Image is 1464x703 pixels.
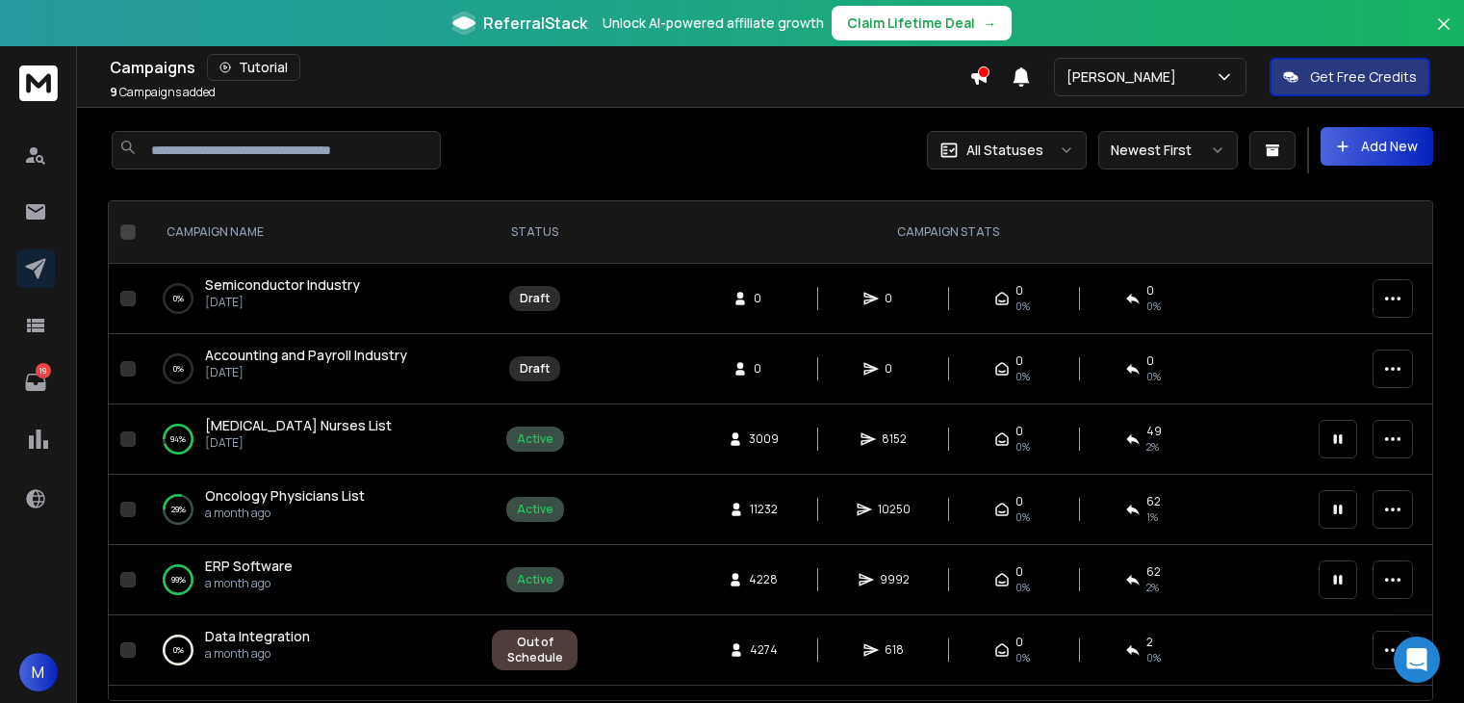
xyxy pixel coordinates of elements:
[205,627,310,646] a: Data Integration
[205,627,310,645] span: Data Integration
[205,365,407,380] p: [DATE]
[517,431,553,447] div: Active
[1066,67,1184,87] p: [PERSON_NAME]
[1015,509,1030,525] span: 0%
[170,430,186,449] p: 94 %
[143,264,480,334] td: 0%Semiconductor Industry[DATE]
[589,201,1307,264] th: CAMPAIGN STATS
[1015,580,1030,595] span: 0%
[1431,12,1456,58] button: Close banner
[520,361,550,377] div: Draft
[36,363,51,378] p: 19
[1015,439,1030,455] span: 0%
[205,346,407,364] span: Accounting and Payroll Industry
[205,275,360,295] a: Semiconductor Industry
[205,506,365,521] p: a month ago
[205,295,360,310] p: [DATE]
[207,54,300,81] button: Tutorial
[1015,283,1023,299] span: 0
[1146,650,1161,665] span: 0 %
[205,557,293,575] span: ERP Software
[885,642,904,658] span: 618
[1015,353,1023,369] span: 0
[1146,424,1162,439] span: 49
[205,275,360,294] span: Semiconductor Industry
[483,12,587,35] span: ReferralStack
[205,346,407,365] a: Accounting and Payroll Industry
[143,475,480,545] td: 29%Oncology Physicians Lista month ago
[983,13,996,33] span: →
[143,201,480,264] th: CAMPAIGN NAME
[1015,299,1030,314] span: 0%
[1015,650,1030,665] span: 0%
[750,642,778,658] span: 4274
[205,416,392,435] a: [MEDICAL_DATA] Nurses List
[143,615,480,686] td: 0%Data Integrationa month ago
[1146,635,1153,650] span: 2
[171,500,186,519] p: 29 %
[110,54,969,81] div: Campaigns
[110,84,117,100] span: 9
[502,635,567,665] div: Out of Schedule
[205,576,293,591] p: a month ago
[1146,353,1154,369] span: 0
[1146,299,1161,314] span: 0%
[1015,424,1023,439] span: 0
[880,572,910,587] span: 9992
[832,6,1012,40] button: Claim Lifetime Deal→
[750,502,778,517] span: 11232
[1098,131,1238,169] button: Newest First
[143,404,480,475] td: 94%[MEDICAL_DATA] Nurses List[DATE]
[1146,439,1159,455] span: 2 %
[520,291,550,306] div: Draft
[754,291,773,306] span: 0
[480,201,589,264] th: STATUS
[1146,509,1158,525] span: 1 %
[885,361,904,377] span: 0
[1015,564,1023,580] span: 0
[16,363,55,402] a: 19
[878,502,911,517] span: 10250
[1015,494,1023,509] span: 0
[885,291,904,306] span: 0
[517,572,553,587] div: Active
[1146,564,1161,580] span: 62
[1146,283,1154,299] span: 0
[143,545,480,615] td: 99%ERP Softwarea month ago
[1015,635,1023,650] span: 0
[1146,369,1161,384] span: 0%
[205,557,293,576] a: ERP Software
[1310,67,1417,87] p: Get Free Credits
[1394,637,1440,683] div: Open Intercom Messenger
[1146,580,1159,595] span: 2 %
[754,361,773,377] span: 0
[749,431,779,447] span: 3009
[173,289,184,308] p: 0 %
[205,416,392,434] span: [MEDICAL_DATA] Nurses List
[1146,494,1161,509] span: 62
[205,435,392,451] p: [DATE]
[19,653,58,691] button: M
[749,572,778,587] span: 4228
[110,85,216,100] p: Campaigns added
[205,486,365,506] a: Oncology Physicians List
[173,359,184,378] p: 0 %
[603,13,824,33] p: Unlock AI-powered affiliate growth
[173,640,184,660] p: 0 %
[882,431,907,447] span: 8152
[1270,58,1430,96] button: Get Free Credits
[143,334,480,404] td: 0%Accounting and Payroll Industry[DATE]
[171,570,186,589] p: 99 %
[1321,127,1433,166] button: Add New
[205,646,310,662] p: a month ago
[1015,369,1030,384] span: 0%
[966,141,1043,160] p: All Statuses
[517,502,553,517] div: Active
